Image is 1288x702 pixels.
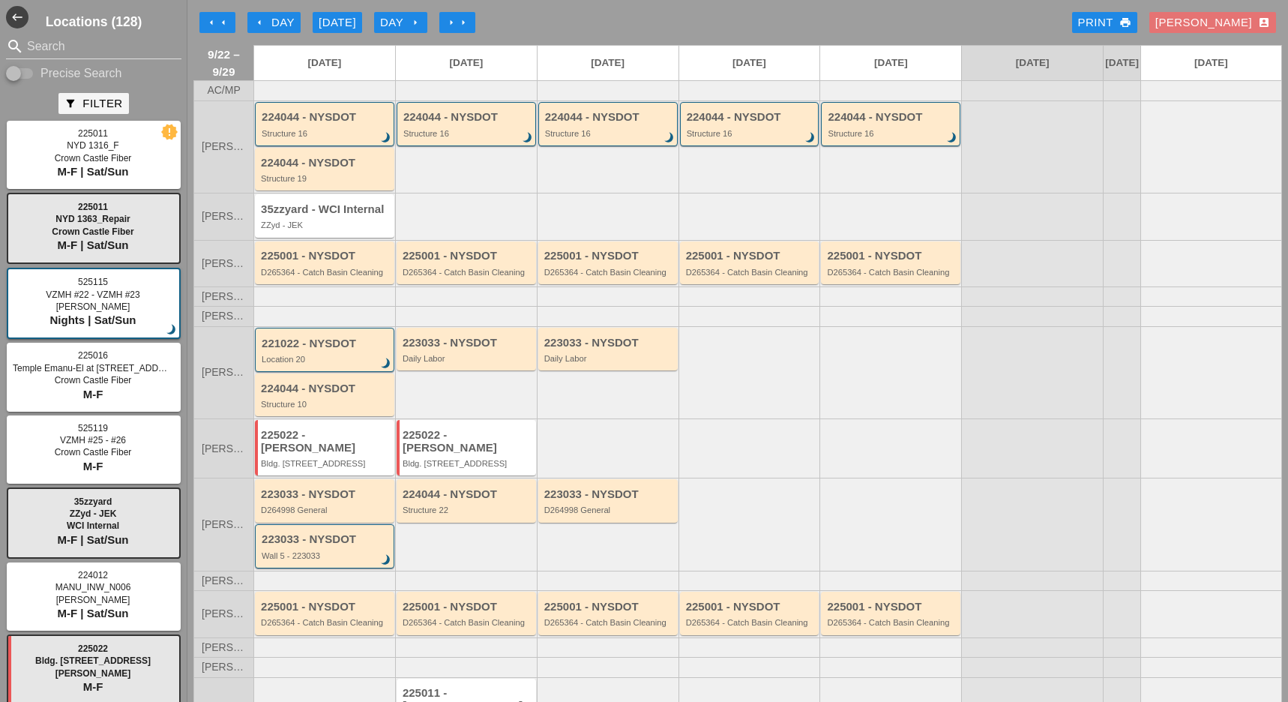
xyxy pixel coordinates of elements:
span: MANU_INW_N006 [55,582,131,592]
i: brightness_3 [661,130,678,146]
i: search [6,37,24,55]
div: 224044 - NYSDOT [828,111,956,124]
i: brightness_3 [378,552,394,568]
span: Crown Castle Fiber [55,447,132,457]
div: Structure 16 [687,129,815,138]
span: [PERSON_NAME] [56,301,130,312]
div: Bldg. 130 5th Ave [261,459,391,468]
span: [PERSON_NAME] [55,668,131,679]
span: [PERSON_NAME] [202,661,246,673]
input: Search [27,34,160,58]
div: Print [1078,14,1131,31]
a: [DATE] [820,46,961,80]
div: 225001 - NYSDOT [827,250,957,262]
span: [PERSON_NAME] [202,258,246,269]
span: [PERSON_NAME] [202,141,246,152]
button: [DATE] [313,12,362,33]
span: 525119 [78,423,108,433]
div: Structure 10 [261,400,391,409]
button: Day [374,12,427,33]
span: VZMH #25 - #26 [60,435,126,445]
div: D265364 - Catch Basin Cleaning [544,618,674,627]
div: 223033 - NYSDOT [544,337,674,349]
a: [DATE] [538,46,678,80]
div: D265364 - Catch Basin Cleaning [261,268,391,277]
span: [PERSON_NAME] [202,310,246,322]
button: Move Back 1 Week [199,12,235,33]
a: [DATE] [962,46,1103,80]
span: WCI Internal [67,520,119,531]
a: [DATE] [396,46,537,80]
div: 224044 - NYSDOT [261,157,391,169]
span: 225011 [78,128,108,139]
div: D265364 - Catch Basin Cleaning [403,268,532,277]
div: Enable Precise search to match search terms exactly. [6,64,181,82]
span: [PERSON_NAME] [202,211,246,222]
button: Shrink Sidebar [6,6,28,28]
div: D265364 - Catch Basin Cleaning [261,618,391,627]
div: 224044 - NYSDOT [687,111,815,124]
a: [DATE] [1141,46,1281,80]
div: 225001 - NYSDOT [686,250,816,262]
span: M-F | Sat/Sun [57,238,128,251]
span: [PERSON_NAME] [202,443,246,454]
div: 221022 - NYSDOT [262,337,390,350]
div: 225001 - NYSDOT [544,250,674,262]
i: arrow_right [409,16,421,28]
div: [PERSON_NAME] [1155,14,1270,31]
div: 223033 - NYSDOT [261,488,391,501]
div: 225001 - NYSDOT [403,250,532,262]
div: Daily Labor [544,354,674,363]
span: Bldg. [STREET_ADDRESS] [35,655,151,666]
div: Structure 16 [403,129,532,138]
span: [PERSON_NAME] [56,595,130,605]
span: 225022 [78,643,108,654]
i: brightness_3 [378,130,394,146]
span: M-F [83,460,103,472]
span: Temple Emanu-El at [STREET_ADDRESS], [PERSON_NAME] water leak [13,363,307,373]
span: 35zzyard [74,496,112,507]
span: [PERSON_NAME] [202,367,246,378]
span: Crown Castle Fiber [52,226,133,237]
i: arrow_left [205,16,217,28]
span: Nights | Sat/Sun [49,313,136,326]
div: Structure 16 [828,129,956,138]
div: Structure 19 [261,174,391,183]
span: [PERSON_NAME] [202,291,246,302]
span: 525115 [78,277,108,287]
span: 225016 [78,350,108,361]
span: 225011 [78,202,108,212]
i: brightness_3 [944,130,960,146]
div: 225001 - NYSDOT [827,601,957,613]
div: Filter [64,95,122,112]
div: 225001 - NYSDOT [261,601,391,613]
span: M-F | Sat/Sun [57,607,128,619]
i: print [1119,16,1131,28]
div: D265364 - Catch Basin Cleaning [827,618,957,627]
div: D265364 - Catch Basin Cleaning [827,268,957,277]
span: M-F | Sat/Sun [57,533,128,546]
div: D265364 - Catch Basin Cleaning [544,268,674,277]
span: M-F | Sat/Sun [57,165,128,178]
span: Crown Castle Fiber [55,375,132,385]
div: 224044 - NYSDOT [262,111,390,124]
div: Day [380,14,421,31]
span: ZZyd - JEK [70,508,117,519]
div: ZZyd - JEK [261,220,391,229]
a: [DATE] [254,46,395,80]
div: 224044 - NYSDOT [545,111,673,124]
i: arrow_left [217,16,229,28]
div: D264998 General [261,505,391,514]
button: [PERSON_NAME] [1149,12,1276,33]
div: Wall 5 - 223033 [262,551,390,560]
i: brightness_3 [378,355,394,372]
span: Crown Castle Fiber [55,153,132,163]
span: M-F [83,388,103,400]
div: D264998 General [544,505,674,514]
div: D265364 - Catch Basin Cleaning [686,618,816,627]
div: 224044 - NYSDOT [403,488,532,501]
div: Daily Labor [403,354,532,363]
a: Print [1072,12,1137,33]
span: NYD 1363_Repair [55,214,130,224]
span: [PERSON_NAME] [202,608,246,619]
